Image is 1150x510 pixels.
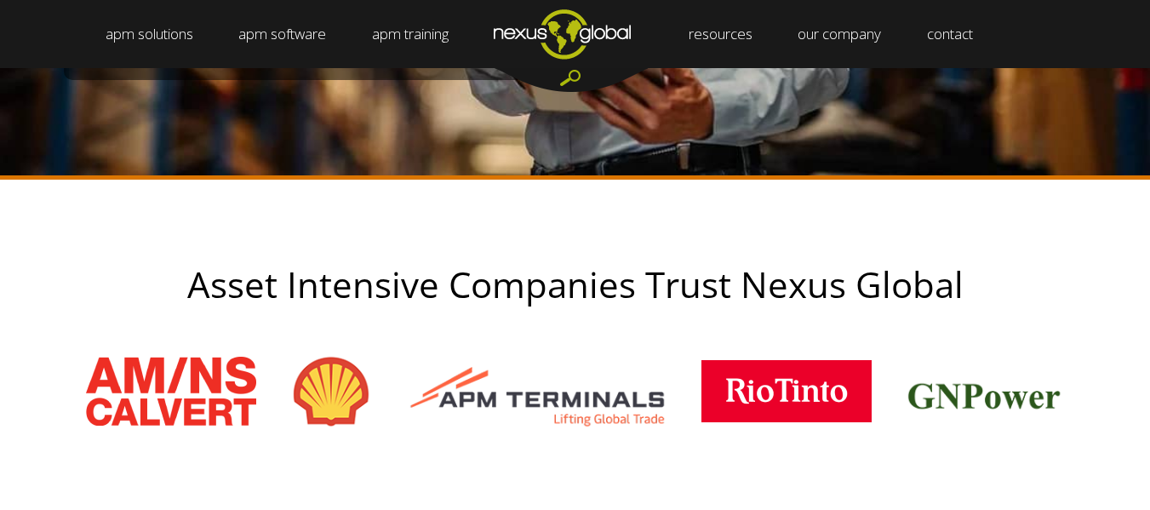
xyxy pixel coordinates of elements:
[701,360,872,422] img: rio_tinto
[290,353,373,430] img: shell-logo
[86,357,256,426] img: amns_logo
[906,353,1064,430] img: client_logos_gnpower
[22,265,1129,304] h2: Asset Intensive Companies Trust Nexus Global
[407,353,668,430] img: apm-terminals-logo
